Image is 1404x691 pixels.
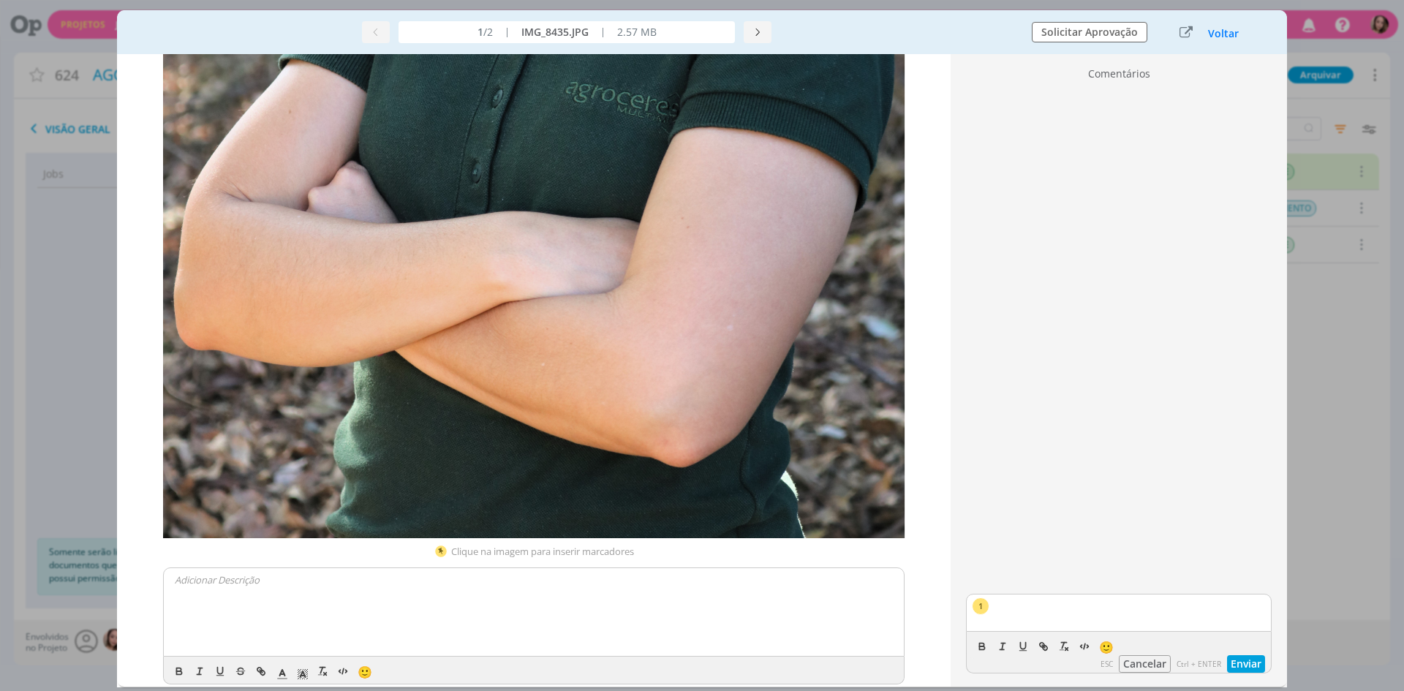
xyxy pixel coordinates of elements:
[292,662,313,680] span: Cor de Fundo
[451,545,634,559] div: Clique na imagem para inserir marcadores
[434,544,448,559] img: pin-yellow.svg
[1099,639,1114,655] span: 🙂
[272,662,292,680] span: Cor do Texto
[354,662,374,680] button: 🙂
[1095,638,1116,655] button: 🙂
[1227,655,1265,673] button: Enviar
[960,66,1277,87] div: Comentários
[978,600,983,613] div: 1
[358,664,372,680] span: 🙂
[117,10,1287,687] div: dialog
[1177,659,1221,670] span: Ctrl + ENTER
[1101,659,1113,670] span: ESC
[1119,655,1171,673] button: Cancelar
